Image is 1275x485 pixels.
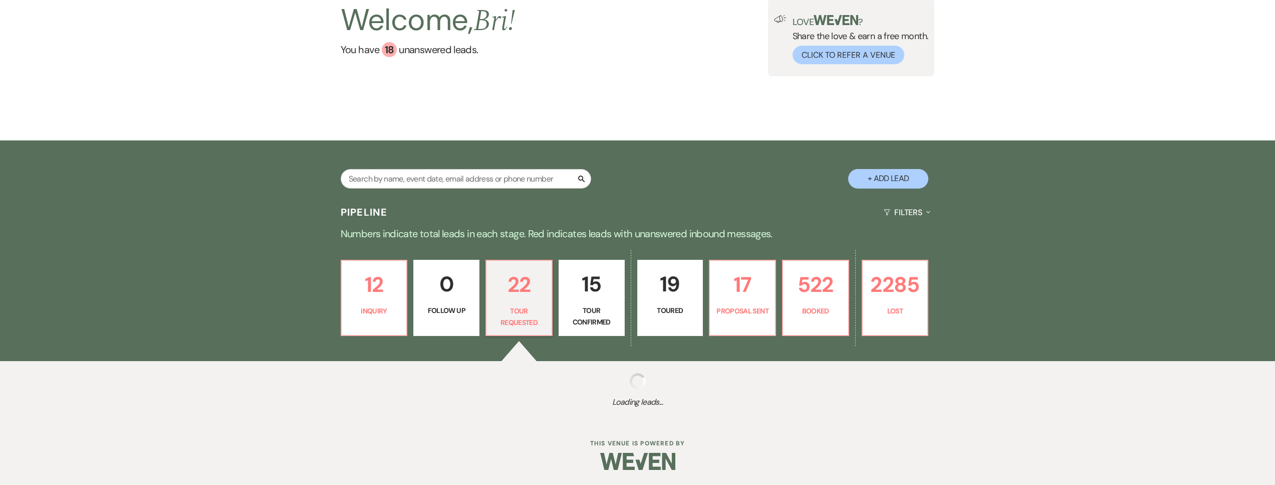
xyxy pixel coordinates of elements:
[348,268,401,301] p: 12
[644,305,697,316] p: Toured
[630,373,646,389] img: loading spinner
[420,267,473,301] p: 0
[341,205,388,219] h3: Pipeline
[565,267,618,301] p: 15
[774,15,787,23] img: loud-speaker-illustration.svg
[789,268,842,301] p: 522
[341,260,408,336] a: 12Inquiry
[382,42,397,57] div: 18
[644,267,697,301] p: 19
[485,260,553,336] a: 22Tour Requested
[716,268,769,301] p: 17
[341,169,591,189] input: Search by name, event date, email address or phone number
[782,260,849,336] a: 522Booked
[716,305,769,316] p: Proposal Sent
[793,46,904,64] button: Click to Refer a Venue
[420,305,473,316] p: Follow Up
[413,260,479,336] a: 0Follow Up
[793,15,929,27] p: Love ?
[869,268,922,301] p: 2285
[492,268,546,301] p: 22
[814,15,858,25] img: weven-logo-green.svg
[559,260,625,336] a: 15Tour Confirmed
[348,305,401,316] p: Inquiry
[869,305,922,316] p: Lost
[600,444,675,479] img: Weven Logo
[880,199,934,226] button: Filters
[64,396,1211,408] span: Loading leads...
[787,15,929,64] div: Share the love & earn a free month.
[848,169,928,189] button: + Add Lead
[341,42,515,57] a: You have 18 unanswered leads.
[862,260,929,336] a: 2285Lost
[789,305,842,316] p: Booked
[277,226,998,242] p: Numbers indicate total leads in each stage. Red indicates leads with unanswered inbound messages.
[492,305,546,328] p: Tour Requested
[565,305,618,328] p: Tour Confirmed
[709,260,776,336] a: 17Proposal Sent
[637,260,703,336] a: 19Toured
